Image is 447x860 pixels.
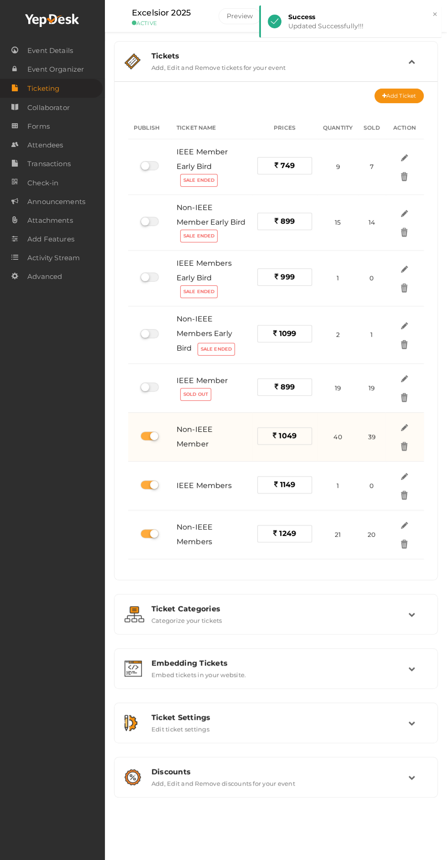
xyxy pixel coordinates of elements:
[177,523,213,546] span: Non-IEEE Members
[400,340,409,349] img: delete.svg
[400,472,409,481] img: edit.svg
[119,617,433,626] a: Ticket Categories Categorize your tickets
[27,267,62,286] span: Advanced
[177,376,228,385] span: IEEE Member
[317,117,358,139] th: Quantity
[400,227,409,237] img: delete.svg
[27,79,59,98] span: Ticketing
[125,606,144,622] img: grouping.svg
[400,264,409,274] img: edit.svg
[374,89,424,103] button: Add Ticket
[281,273,294,281] span: 999
[369,384,374,392] span: 19
[151,667,246,678] label: Embed tickets in your website.
[151,776,295,787] label: Add, Edit and Remove discounts for your event
[337,482,339,489] span: 1
[358,117,385,139] th: Sold
[400,172,409,181] img: delete.svg
[281,383,295,391] span: 899
[27,155,71,173] span: Transactions
[370,163,374,170] span: 7
[400,490,409,500] img: delete.svg
[132,20,205,26] small: ACTIVE
[119,726,433,734] a: Ticket Settings Edit ticket settings
[400,423,409,432] img: edit.svg
[400,321,409,330] img: edit.svg
[279,529,296,538] span: 1249
[151,659,408,667] div: Embedding Tickets
[27,60,84,79] span: Event Organizer
[432,9,438,20] button: ×
[335,384,341,392] span: 19
[125,715,137,731] img: setting.svg
[281,161,294,170] span: 749
[151,713,408,722] div: Ticket Settings
[400,441,409,451] img: delete.svg
[151,613,222,624] label: Categorize your tickets
[400,283,409,293] img: delete.svg
[400,520,409,530] img: edit.svg
[368,433,375,440] span: 39
[369,219,375,226] span: 14
[27,136,63,154] span: Attendees
[119,780,433,789] a: Discounts Add, Edit and Remove discounts for your event
[151,60,286,71] label: Add, Edit and Remove tickets for your event
[27,99,70,117] span: Collaborator
[119,64,433,73] a: Tickets Add, Edit and Remove tickets for your event
[27,249,80,267] span: Activity Stream
[27,117,50,136] span: Forms
[368,531,375,538] span: 20
[177,425,213,448] span: Non-IEEE Member
[400,539,409,549] img: delete.svg
[151,767,408,776] div: Discounts
[335,219,341,226] span: 15
[177,147,228,171] span: IEEE Member Early Bird
[180,388,211,401] label: Sold Out
[27,211,73,230] span: Attachments
[177,203,245,226] span: Non-IEEE Member Early Bird
[151,52,408,60] div: Tickets
[125,661,142,676] img: embed.svg
[400,153,409,163] img: edit.svg
[177,259,232,282] span: IEEE Members Early Bird
[180,174,218,187] label: Sale Ended
[177,315,232,352] span: Non-IEEE Members Early Bird
[279,431,296,440] span: 1049
[336,331,339,338] span: 2
[180,230,218,242] label: Sale Ended
[370,331,373,338] span: 1
[400,393,409,402] img: delete.svg
[252,117,317,139] th: Prices
[279,329,296,338] span: 1099
[280,480,296,489] span: 1149
[369,274,374,282] span: 0
[151,722,209,733] label: Edit ticket settings
[132,6,191,20] label: Excelsior 2025
[288,21,435,31] div: Updated Successfully!!!
[177,481,232,490] span: IEEE Members
[171,117,252,139] th: Ticket Name
[125,769,141,785] img: promotions.svg
[288,12,435,21] div: Success
[218,8,261,24] button: Preview
[119,671,433,680] a: Embedding Tickets Embed tickets in your website.
[400,374,409,383] img: edit.svg
[27,230,74,248] span: Add Features
[151,604,408,613] div: Ticket Categories
[125,53,140,69] img: ticket.svg
[400,209,409,218] img: edit.svg
[128,117,171,139] th: Publish
[336,163,339,170] span: 9
[385,117,424,139] th: Action
[337,274,339,282] span: 1
[27,174,58,192] span: Check-in
[180,285,218,298] label: Sale Ended
[369,482,374,489] span: 0
[333,433,342,440] span: 40
[281,217,295,225] span: 899
[198,343,235,356] label: Sale Ended
[27,42,73,60] span: Event Details
[27,193,85,211] span: Announcements
[335,531,341,538] span: 21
